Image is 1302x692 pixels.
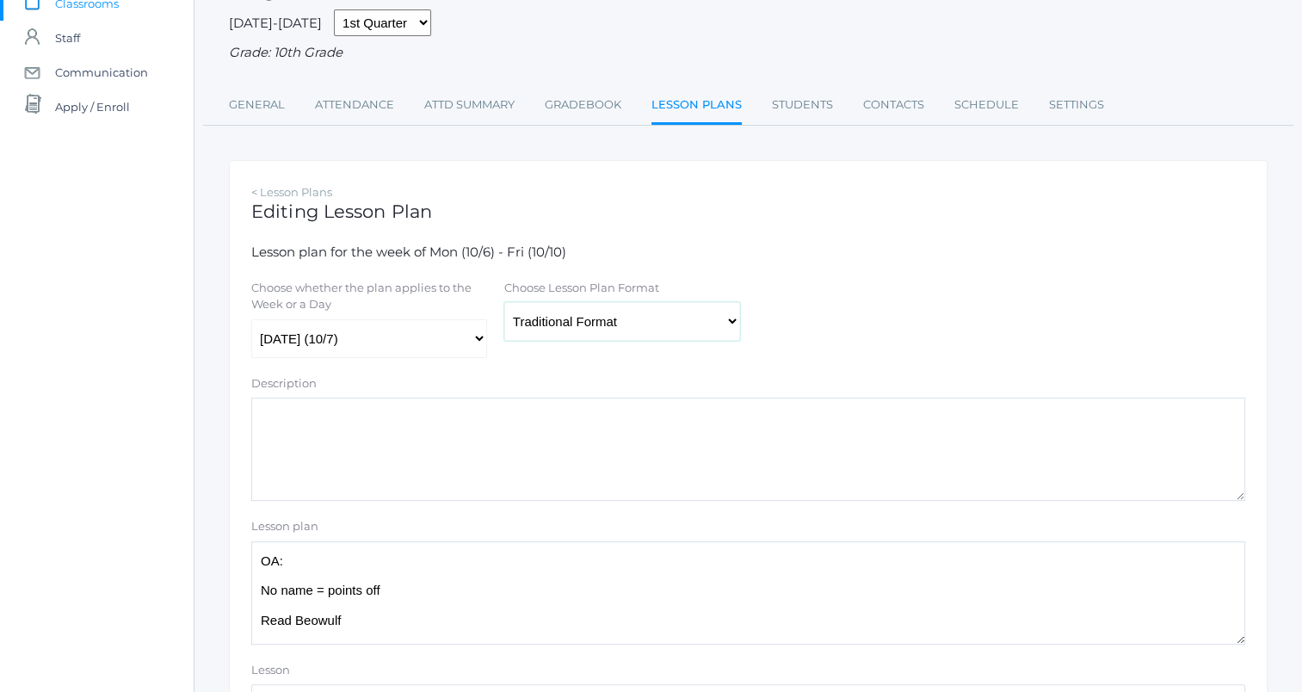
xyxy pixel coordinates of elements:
[251,541,1245,645] textarea: OA: No name = points off Read Beowulf
[251,375,317,392] label: Description
[251,201,1245,221] h1: Editing Lesson Plan
[954,88,1019,122] a: Schedule
[229,15,322,31] span: [DATE]-[DATE]
[251,244,566,260] span: Lesson plan for the week of Mon (10/6) - Fri (10/10)
[504,280,659,297] label: Choose Lesson Plan Format
[424,88,515,122] a: Attd Summary
[229,43,1268,63] div: Grade: 10th Grade
[545,88,621,122] a: Gradebook
[651,88,742,125] a: Lesson Plans
[229,88,285,122] a: General
[251,280,485,313] label: Choose whether the plan applies to the Week or a Day
[55,90,130,124] span: Apply / Enroll
[55,21,80,55] span: Staff
[55,55,148,90] span: Communication
[1049,88,1104,122] a: Settings
[251,518,318,535] label: Lesson plan
[251,662,290,679] label: Lesson
[772,88,833,122] a: Students
[251,185,332,199] a: < Lesson Plans
[863,88,924,122] a: Contacts
[315,88,394,122] a: Attendance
